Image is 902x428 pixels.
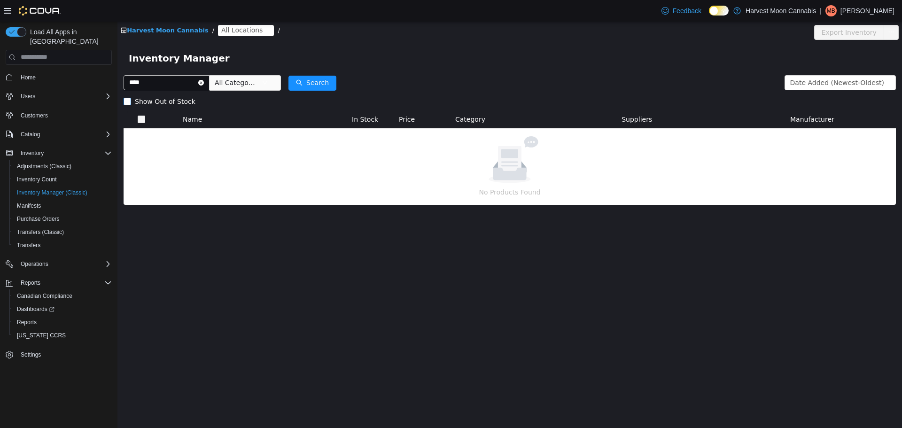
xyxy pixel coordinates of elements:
[97,56,140,66] span: All Categories
[17,349,45,360] a: Settings
[17,332,66,339] span: [US_STATE] CCRS
[160,5,162,12] span: /
[13,240,44,251] a: Transfers
[13,303,58,315] a: Dashboards
[21,74,36,81] span: Home
[9,303,116,316] a: Dashboards
[17,277,112,288] span: Reports
[2,348,116,361] button: Settings
[65,94,85,101] span: Name
[17,349,112,360] span: Settings
[13,226,68,238] a: Transfers (Classic)
[17,305,54,313] span: Dashboards
[21,112,48,119] span: Customers
[145,58,150,65] i: icon: down
[17,148,112,159] span: Inventory
[13,187,112,198] span: Inventory Manager (Classic)
[17,129,112,140] span: Catalog
[17,148,47,159] button: Inventory
[13,187,91,198] a: Inventory Manager (Classic)
[9,212,116,226] button: Purchase Orders
[9,329,116,342] button: [US_STATE] CCRS
[2,128,116,141] button: Catalog
[104,3,145,14] span: All Locations
[9,239,116,252] button: Transfers
[673,94,717,101] span: Manufacturer
[17,129,44,140] button: Catalog
[13,161,112,172] span: Adjustments (Classic)
[673,54,767,68] div: Date Added (Newest-Oldest)
[9,199,116,212] button: Manifests
[14,76,82,84] span: Show Out of Stock
[95,5,97,12] span: /
[17,202,41,210] span: Manifests
[17,189,87,196] span: Inventory Manager (Classic)
[658,1,705,20] a: Feedback
[767,58,773,65] i: icon: down
[2,90,116,103] button: Users
[9,186,116,199] button: Inventory Manager (Classic)
[17,163,71,170] span: Adjustments (Classic)
[21,279,40,287] span: Reports
[13,213,63,225] a: Purchase Orders
[21,149,44,157] span: Inventory
[2,276,116,289] button: Reports
[17,241,40,249] span: Transfers
[21,351,41,358] span: Settings
[709,6,729,16] input: Dark Mode
[13,240,112,251] span: Transfers
[13,330,112,341] span: Washington CCRS
[26,27,112,46] span: Load All Apps in [GEOGRAPHIC_DATA]
[21,260,48,268] span: Operations
[13,174,61,185] a: Inventory Count
[3,6,9,12] i: icon: shop
[697,3,767,18] button: Export Inventory
[17,228,64,236] span: Transfers (Classic)
[17,258,52,270] button: Operations
[9,289,116,303] button: Canadian Compliance
[171,54,219,69] button: icon: searchSearch
[17,165,767,176] p: No Products Found
[17,109,112,121] span: Customers
[13,303,112,315] span: Dashboards
[11,29,118,44] span: Inventory Manager
[281,94,297,101] span: Price
[13,290,76,302] a: Canadian Compliance
[13,200,45,211] a: Manifests
[21,93,35,100] span: Users
[19,6,61,16] img: Cova
[13,317,112,328] span: Reports
[746,5,816,16] p: Harvest Moon Cannabis
[17,215,60,223] span: Purchase Orders
[2,109,116,122] button: Customers
[17,72,39,83] a: Home
[2,70,116,84] button: Home
[13,317,40,328] a: Reports
[17,176,57,183] span: Inventory Count
[840,5,894,16] p: [PERSON_NAME]
[13,213,112,225] span: Purchase Orders
[766,3,781,18] button: icon: ellipsis
[13,200,112,211] span: Manifests
[504,94,535,101] span: Suppliers
[673,6,701,16] span: Feedback
[17,292,72,300] span: Canadian Compliance
[147,6,153,12] i: icon: close-circle
[820,5,822,16] p: |
[17,91,112,102] span: Users
[17,91,39,102] button: Users
[13,161,75,172] a: Adjustments (Classic)
[825,5,837,16] div: Mike Burd
[13,290,112,302] span: Canadian Compliance
[9,173,116,186] button: Inventory Count
[9,226,116,239] button: Transfers (Classic)
[9,316,116,329] button: Reports
[6,67,112,386] nav: Complex example
[13,226,112,238] span: Transfers (Classic)
[81,58,86,64] i: icon: close-circle
[13,174,112,185] span: Inventory Count
[17,319,37,326] span: Reports
[17,277,44,288] button: Reports
[17,258,112,270] span: Operations
[338,94,368,101] span: Category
